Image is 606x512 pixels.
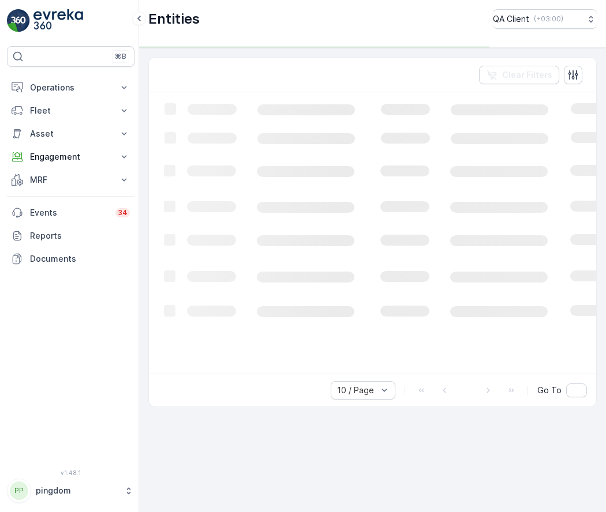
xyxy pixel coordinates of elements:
img: logo [7,9,30,32]
p: Clear Filters [502,69,552,81]
p: Reports [30,230,130,242]
p: pingdom [36,485,118,496]
button: QA Client(+03:00) [493,9,597,29]
img: logo_light-DOdMpM7g.png [33,9,83,32]
p: MRF [30,174,111,186]
span: v 1.48.1 [7,469,134,476]
p: ( +03:00 ) [534,14,563,24]
p: Engagement [30,151,111,163]
button: Clear Filters [479,66,559,84]
p: Asset [30,128,111,140]
p: Entities [148,10,200,28]
p: 34 [118,208,128,217]
a: Reports [7,224,134,247]
button: Operations [7,76,134,99]
button: Engagement [7,145,134,168]
a: Documents [7,247,134,270]
span: Go To [537,385,562,396]
button: Fleet [7,99,134,122]
button: MRF [7,168,134,191]
p: ⌘B [115,52,126,61]
a: Events34 [7,201,134,224]
p: Documents [30,253,130,265]
button: Asset [7,122,134,145]
button: PPpingdom [7,479,134,503]
p: Events [30,207,109,219]
p: Operations [30,82,111,93]
p: Fleet [30,105,111,116]
p: QA Client [493,13,529,25]
div: PP [10,481,28,500]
